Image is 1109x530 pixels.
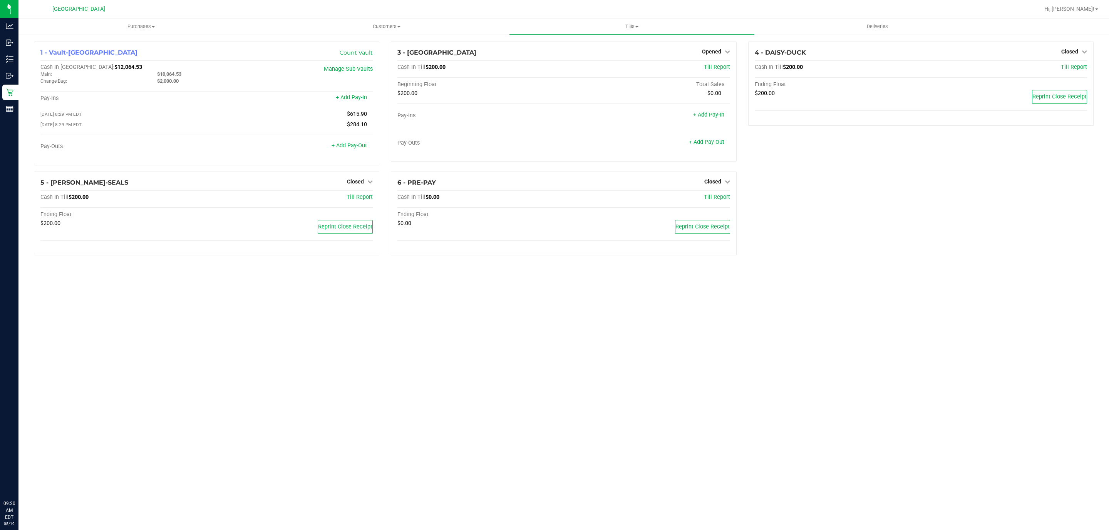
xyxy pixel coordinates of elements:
[40,122,82,127] span: [DATE] 8:29 PM EDT
[40,78,67,84] span: Change Bag:
[6,22,13,30] inline-svg: Analytics
[693,112,724,118] a: + Add Pay-In
[40,143,207,150] div: Pay-Outs
[40,49,137,56] span: 1 - Vault-[GEOGRAPHIC_DATA]
[755,81,921,88] div: Ending Float
[264,23,509,30] span: Customers
[704,64,730,70] a: Till Report
[114,64,142,70] span: $12,064.53
[347,121,367,128] span: $284.10
[6,105,13,113] inline-svg: Reports
[397,90,417,97] span: $200.00
[40,194,69,200] span: Cash In Till
[40,211,207,218] div: Ending Float
[157,71,181,77] span: $10,064.53
[397,179,436,186] span: 6 - PRE-PAY
[324,66,373,72] a: Manage Sub-Vaults
[6,72,13,80] inline-svg: Outbound
[397,194,426,200] span: Cash In Till
[69,194,89,200] span: $200.00
[3,521,15,527] p: 08/19
[347,178,364,185] span: Closed
[336,94,367,101] a: + Add Pay-In
[157,78,179,84] span: $2,000.00
[397,81,564,88] div: Beginning Float
[397,49,476,56] span: 3 - [GEOGRAPHIC_DATA]
[1032,93,1087,100] span: Reprint Close Receipt
[40,112,82,117] span: [DATE] 8:29 PM EDT
[755,49,806,56] span: 4 - DAISY-DUCK
[856,23,898,30] span: Deliveries
[704,178,721,185] span: Closed
[40,220,60,227] span: $200.00
[564,81,730,88] div: Total Sales
[397,64,426,70] span: Cash In Till
[702,48,721,55] span: Opened
[1044,6,1094,12] span: Hi, [PERSON_NAME]!
[689,139,724,145] a: + Add Pay-Out
[509,23,754,30] span: Tills
[8,468,31,492] iframe: Resource center
[52,6,105,12] span: [GEOGRAPHIC_DATA]
[1061,48,1078,55] span: Closed
[6,88,13,96] inline-svg: Retail
[707,90,721,97] span: $0.00
[18,23,264,30] span: Purchases
[318,220,373,234] button: Reprint Close Receipt
[755,64,783,70] span: Cash In Till
[340,49,373,56] a: Count Vault
[755,90,775,97] span: $200.00
[40,72,52,77] span: Main:
[783,64,803,70] span: $200.00
[1032,90,1087,104] button: Reprint Close Receipt
[347,111,367,117] span: $615.90
[6,39,13,47] inline-svg: Inbound
[332,142,367,149] a: + Add Pay-Out
[3,500,15,521] p: 09:20 AM EDT
[347,194,373,200] a: Till Report
[675,223,730,230] span: Reprint Close Receipt
[18,18,264,35] a: Purchases
[40,64,114,70] span: Cash In [GEOGRAPHIC_DATA]:
[6,55,13,63] inline-svg: Inventory
[264,18,509,35] a: Customers
[397,220,411,227] span: $0.00
[426,194,439,200] span: $0.00
[704,194,730,200] a: Till Report
[426,64,446,70] span: $200.00
[675,220,730,234] button: Reprint Close Receipt
[509,18,754,35] a: Tills
[397,211,564,218] div: Ending Float
[755,18,1000,35] a: Deliveries
[1061,64,1087,70] a: Till Report
[40,179,128,186] span: 5 - [PERSON_NAME]-SEALS
[40,95,207,102] div: Pay-Ins
[397,140,564,147] div: Pay-Outs
[397,112,564,119] div: Pay-Ins
[318,223,372,230] span: Reprint Close Receipt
